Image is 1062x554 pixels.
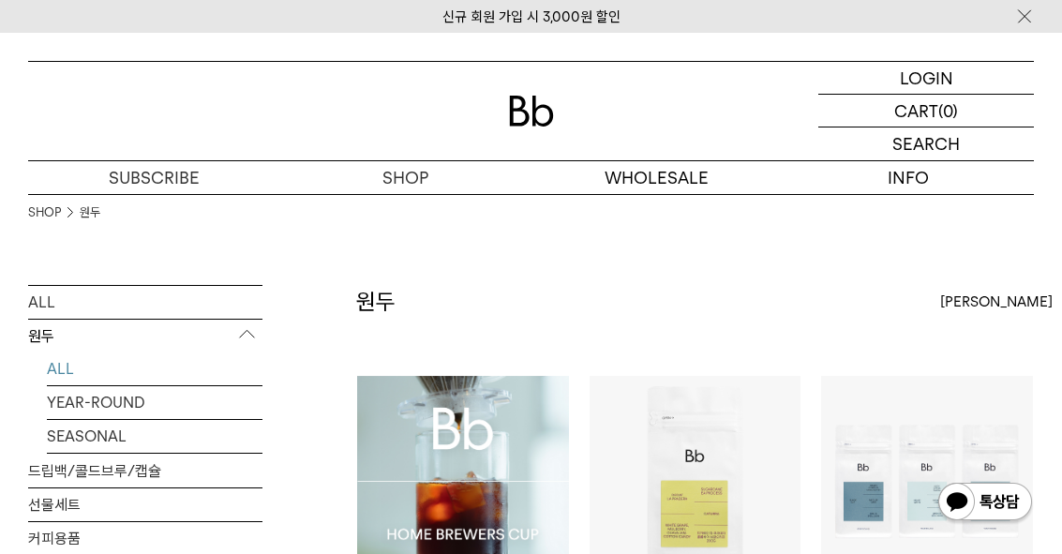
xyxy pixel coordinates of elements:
[28,286,262,319] a: ALL
[509,96,554,127] img: 로고
[28,488,262,521] a: 선물세트
[442,8,621,25] a: 신규 회원 가입 시 3,000원 할인
[28,203,61,222] a: SHOP
[80,203,100,222] a: 원두
[818,62,1034,95] a: LOGIN
[356,286,396,318] h2: 원두
[938,95,958,127] p: (0)
[894,95,938,127] p: CART
[940,291,1053,313] span: [PERSON_NAME]
[783,161,1034,194] p: INFO
[47,420,262,453] a: SEASONAL
[892,127,960,160] p: SEARCH
[936,481,1034,526] img: 카카오톡 채널 1:1 채팅 버튼
[531,161,783,194] p: WHOLESALE
[818,95,1034,127] a: CART (0)
[279,161,531,194] a: SHOP
[28,161,279,194] a: SUBSCRIBE
[28,320,262,353] p: 원두
[47,386,262,419] a: YEAR-ROUND
[900,62,953,94] p: LOGIN
[47,352,262,385] a: ALL
[28,455,262,487] a: 드립백/콜드브루/캡슐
